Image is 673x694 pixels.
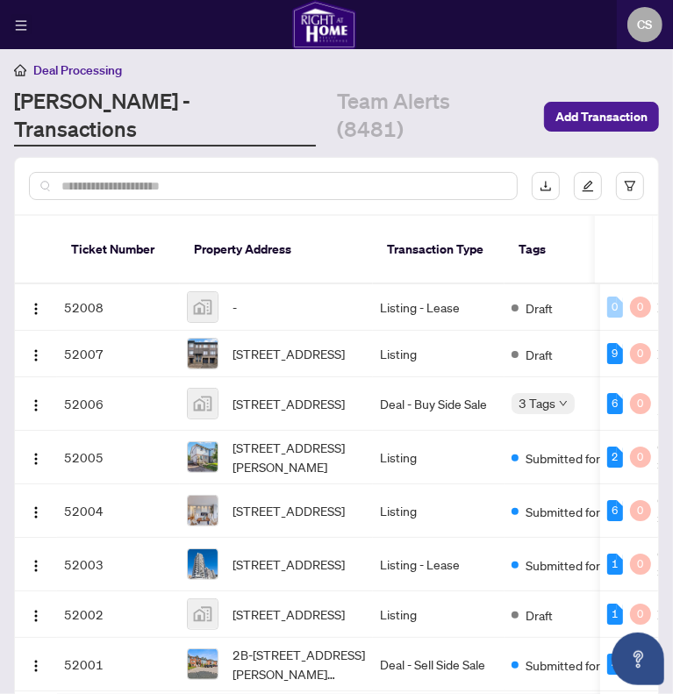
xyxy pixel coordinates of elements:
button: Logo [22,550,50,578]
img: thumbnail-img [188,649,218,679]
img: Logo [29,609,43,623]
button: Logo [22,293,50,321]
span: [STREET_ADDRESS] [233,554,345,574]
td: 52004 [57,484,180,538]
span: menu [15,19,27,32]
button: Logo [22,497,50,525]
img: thumbnail-img [188,389,218,419]
button: filter [616,172,644,200]
td: Listing [373,331,505,377]
span: Draft [526,345,553,364]
span: CS [638,15,653,34]
th: Tags [505,216,647,284]
span: [STREET_ADDRESS] [233,394,345,413]
div: 0 [630,393,651,414]
span: 3 Tags [519,393,555,413]
div: 9 [607,343,623,364]
span: Draft [526,605,553,625]
span: 2B-[STREET_ADDRESS][PERSON_NAME][PERSON_NAME] [233,645,366,683]
img: thumbnail-img [188,292,218,322]
span: [STREET_ADDRESS] [233,605,345,624]
th: Property Address [180,216,373,284]
img: Logo [29,302,43,316]
button: Logo [22,443,50,471]
th: Transaction Type [373,216,505,284]
div: 0 [630,604,651,625]
span: Submitted for Review [526,448,640,468]
span: Draft [526,298,553,318]
span: Add Transaction [555,103,648,131]
span: Deal Processing [33,62,122,78]
img: thumbnail-img [188,599,218,629]
td: Listing [373,591,505,638]
img: Logo [29,398,43,412]
button: Logo [22,600,50,628]
div: 0 [630,500,651,521]
button: Logo [22,390,50,418]
div: 4 [607,654,623,675]
span: Submitted for Review [526,655,640,675]
div: 0 [630,297,651,318]
span: [STREET_ADDRESS][PERSON_NAME] [233,438,366,476]
td: 52001 [57,638,180,691]
div: 0 [630,343,651,364]
div: 0 [630,554,651,575]
button: edit [574,172,602,200]
img: Logo [29,559,43,573]
div: 1 [607,554,623,575]
span: download [540,180,552,192]
td: Listing [373,484,505,538]
img: Logo [29,659,43,673]
td: 52002 [57,591,180,638]
div: 0 [607,297,623,318]
span: filter [624,180,636,192]
td: 52003 [57,538,180,591]
td: 52008 [57,284,180,331]
a: Team Alerts (8481) [337,87,520,147]
div: 0 [630,447,651,468]
span: home [14,64,26,76]
span: Submitted for Review [526,555,640,575]
span: down [559,399,568,408]
img: Logo [29,505,43,519]
img: thumbnail-img [188,442,218,472]
span: [STREET_ADDRESS] [233,501,345,520]
span: Submitted for Review [526,502,640,521]
td: Listing [373,431,505,484]
td: Deal - Buy Side Sale [373,377,505,431]
div: 2 [607,447,623,468]
td: Listing - Lease [373,284,505,331]
div: 6 [607,500,623,521]
img: thumbnail-img [188,339,218,368]
td: Deal - Sell Side Sale [373,638,505,691]
button: Add Transaction [544,102,659,132]
td: Listing - Lease [373,538,505,591]
th: Ticket Number [57,216,180,284]
img: thumbnail-img [188,549,218,579]
span: [STREET_ADDRESS] [233,344,345,363]
span: edit [582,180,594,192]
img: Logo [29,348,43,362]
td: 52005 [57,431,180,484]
td: 52006 [57,377,180,431]
button: Logo [22,650,50,678]
div: 6 [607,393,623,414]
div: 1 [607,604,623,625]
span: - [233,297,237,317]
td: 52007 [57,331,180,377]
img: thumbnail-img [188,496,218,526]
a: [PERSON_NAME] - Transactions [14,87,316,147]
img: Logo [29,452,43,466]
button: Logo [22,340,50,368]
button: download [532,172,560,200]
button: Open asap [612,633,664,685]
